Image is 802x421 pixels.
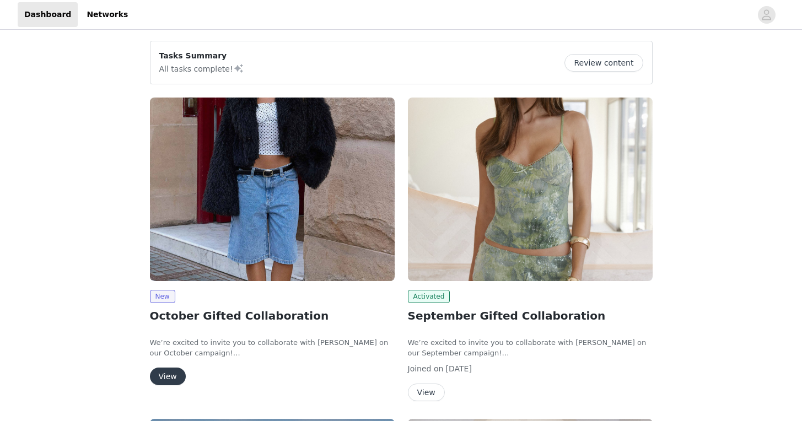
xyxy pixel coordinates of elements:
p: We’re excited to invite you to collaborate with [PERSON_NAME] on our September campaign! [408,337,653,359]
h2: October Gifted Collaboration [150,307,395,324]
img: Peppermayo USA [150,98,395,281]
p: Tasks Summary [159,50,244,62]
span: Joined on [408,364,444,373]
a: Dashboard [18,2,78,27]
h2: September Gifted Collaboration [408,307,653,324]
div: avatar [761,6,772,24]
button: View [150,368,186,385]
p: We’re excited to invite you to collaborate with [PERSON_NAME] on our October campaign! [150,337,395,359]
button: View [408,384,445,401]
a: Networks [80,2,134,27]
p: All tasks complete! [159,62,244,75]
span: New [150,290,175,303]
span: Activated [408,290,450,303]
span: [DATE] [446,364,472,373]
img: Peppermayo USA [408,98,653,281]
a: View [408,388,445,397]
a: View [150,373,186,381]
button: Review content [564,54,643,72]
